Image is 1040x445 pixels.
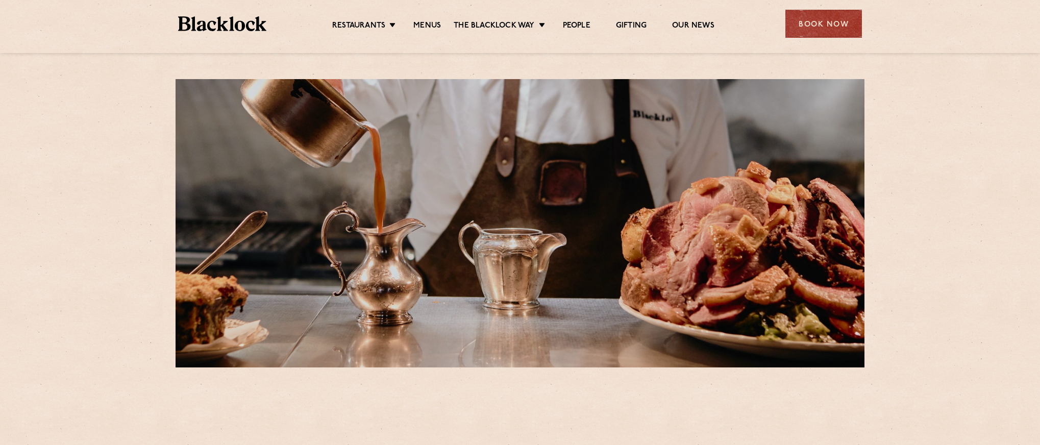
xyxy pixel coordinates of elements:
a: Restaurants [332,21,385,32]
a: Our News [672,21,714,32]
div: Book Now [785,10,862,38]
a: People [563,21,590,32]
a: Gifting [616,21,647,32]
a: The Blacklock Way [454,21,534,32]
img: BL_Textured_Logo-footer-cropped.svg [178,16,266,31]
a: Menus [413,21,441,32]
